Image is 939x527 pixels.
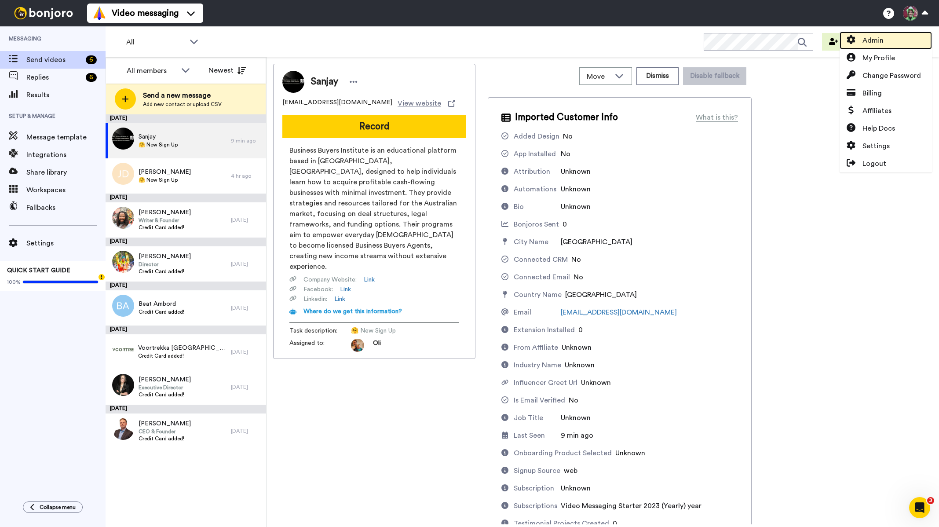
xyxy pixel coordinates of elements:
[106,114,266,123] div: [DATE]
[112,418,134,440] img: d3726ee5-7d4c-4ffa-a15e-b8acb469aeb3.jpg
[514,254,568,265] div: Connected CRM
[231,304,262,311] div: [DATE]
[561,203,591,210] span: Unknown
[514,395,565,406] div: Is Email Verified
[139,391,191,398] span: Credit Card added!
[26,55,82,65] span: Send videos
[840,84,932,102] a: Billing
[840,32,932,49] a: Admin
[303,285,333,294] span: Facebook :
[561,238,632,245] span: [GEOGRAPHIC_DATA]
[398,98,455,109] a: View website
[139,168,191,176] span: [PERSON_NAME]
[373,339,381,352] span: Oli
[514,483,554,494] div: Subscription
[565,362,595,369] span: Unknown
[139,268,191,275] span: Credit Card added!
[138,344,227,352] span: Voortrekka [GEOGRAPHIC_DATA]
[581,379,611,386] span: Unknown
[126,37,185,48] span: All
[139,308,184,315] span: Credit Card added!
[7,278,21,285] span: 100%
[683,67,746,85] button: Disable fallback
[351,339,364,352] img: 5087268b-a063-445d-b3f7-59d8cce3615b-1541509651.jpg
[112,339,134,361] img: b5fc34a2-4e68-44c3-91c9-b748731208ce.png
[561,186,591,193] span: Unknown
[139,141,178,148] span: 🤗 New Sign Up
[106,238,266,246] div: [DATE]
[112,7,179,19] span: Video messaging
[26,132,106,143] span: Message template
[139,176,191,183] span: 🤗 New Sign Up
[571,256,581,263] span: No
[282,115,466,138] button: Record
[26,90,106,100] span: Results
[139,428,191,435] span: CEO & Founder
[92,6,106,20] img: vm-color.svg
[569,397,578,404] span: No
[840,49,932,67] a: My Profile
[840,102,932,120] a: Affiliates
[840,120,932,137] a: Help Docs
[303,295,327,304] span: Linkedin :
[514,360,561,370] div: Industry Name
[231,384,262,391] div: [DATE]
[514,430,545,441] div: Last Seen
[231,137,262,144] div: 9 min ago
[515,111,618,124] span: Imported Customer Info
[7,267,70,274] span: QUICK START GUIDE
[840,137,932,155] a: Settings
[514,219,559,230] div: Bonjoros Sent
[862,53,895,63] span: My Profile
[231,216,262,223] div: [DATE]
[106,282,266,290] div: [DATE]
[112,207,134,229] img: b5ff1316-1835-4254-b4e9-c1ae48bf372f.jpg
[696,112,738,123] div: What is this?
[202,62,252,79] button: Newest
[139,384,191,391] span: Executive Director
[11,7,77,19] img: bj-logo-header-white.svg
[86,55,97,64] div: 6
[139,375,191,384] span: [PERSON_NAME]
[514,342,558,353] div: From Affiliate
[26,185,106,195] span: Workspaces
[565,291,637,298] span: [GEOGRAPHIC_DATA]
[231,172,262,179] div: 4 hr ago
[139,208,191,217] span: [PERSON_NAME]
[26,202,106,213] span: Fallbacks
[514,501,557,511] div: Subscriptions
[514,377,577,388] div: Influencer Greet Url
[303,308,402,315] span: Where do we get this information?
[26,167,106,178] span: Share library
[636,67,679,85] button: Dismiss
[840,67,932,84] a: Change Password
[862,123,895,134] span: Help Docs
[862,35,884,46] span: Admin
[289,145,459,272] span: Business Buyers Institute is an educational platform based in [GEOGRAPHIC_DATA], [GEOGRAPHIC_DATA...
[561,150,570,157] span: No
[909,497,930,518] iframe: Intercom live chat
[613,520,617,527] span: 0
[351,326,435,335] span: 🤗 New Sign Up
[561,502,702,509] span: Video Messaging Starter 2023 (Yearly) year
[112,374,134,396] img: 60e1253f-69d7-4830-b173-74420cd7c38d.jpg
[143,90,222,101] span: Send a new message
[26,150,106,160] span: Integrations
[574,274,583,281] span: No
[334,295,345,304] a: Link
[231,428,262,435] div: [DATE]
[561,485,591,492] span: Unknown
[340,285,351,294] a: Link
[514,184,556,194] div: Automations
[862,88,882,99] span: Billing
[514,166,550,177] div: Attribution
[514,289,562,300] div: Country Name
[40,504,76,511] span: Collapse menu
[303,275,357,284] span: Company Website :
[561,414,591,421] span: Unknown
[398,98,441,109] span: View website
[139,217,191,224] span: Writer & Founder
[98,273,106,281] div: Tooltip anchor
[289,326,351,335] span: Task description :
[127,66,177,76] div: All members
